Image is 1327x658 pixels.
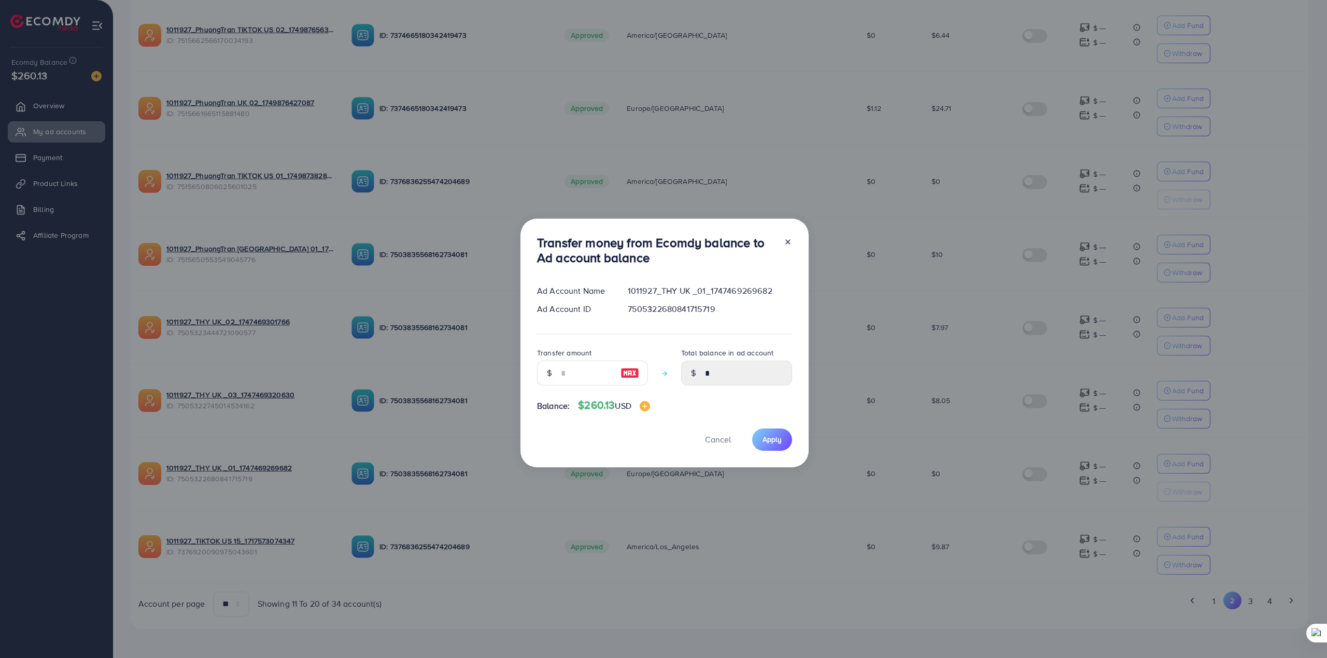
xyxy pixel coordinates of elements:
button: Cancel [692,428,744,451]
button: Apply [752,428,792,451]
iframe: Chat [1283,611,1319,650]
img: image [620,367,639,379]
span: USD [615,400,631,411]
label: Transfer amount [537,348,591,358]
img: image [640,401,650,411]
h3: Transfer money from Ecomdy balance to Ad account balance [537,235,775,265]
span: Balance: [537,400,570,412]
h4: $260.13 [578,399,650,412]
div: Ad Account Name [529,285,619,297]
span: Cancel [705,434,731,445]
span: Apply [763,434,782,445]
div: 7505322680841715719 [619,303,800,315]
label: Total balance in ad account [681,348,773,358]
div: 1011927_THY UK _01_1747469269682 [619,285,800,297]
div: Ad Account ID [529,303,619,315]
